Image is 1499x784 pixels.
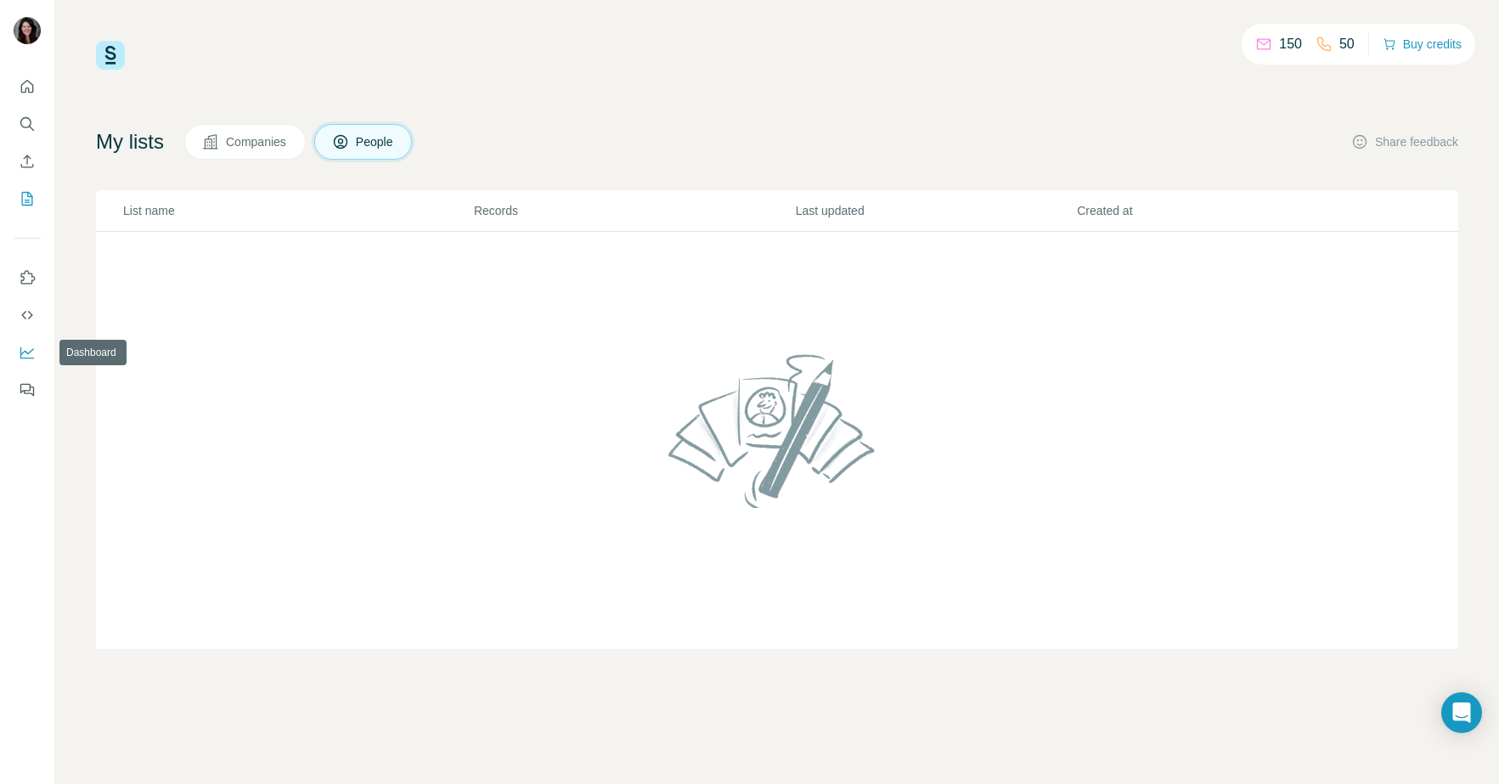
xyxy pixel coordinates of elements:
[1441,692,1482,733] div: Open Intercom Messenger
[1279,34,1302,54] p: 150
[14,183,41,214] button: My lists
[14,262,41,293] button: Use Surfe on LinkedIn
[356,133,395,150] span: People
[123,202,472,219] p: List name
[14,337,41,368] button: Dashboard
[14,17,41,44] img: Avatar
[662,340,893,522] img: No lists found
[1351,133,1458,150] button: Share feedback
[14,146,41,177] button: Enrich CSV
[796,202,1075,219] p: Last updated
[14,375,41,405] button: Feedback
[226,133,288,150] span: Companies
[474,202,794,219] p: Records
[1339,34,1355,54] p: 50
[96,41,125,70] img: Surfe Logo
[1383,32,1462,56] button: Buy credits
[14,300,41,330] button: Use Surfe API
[14,109,41,139] button: Search
[1077,202,1356,219] p: Created at
[96,128,164,155] h4: My lists
[14,71,41,102] button: Quick start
